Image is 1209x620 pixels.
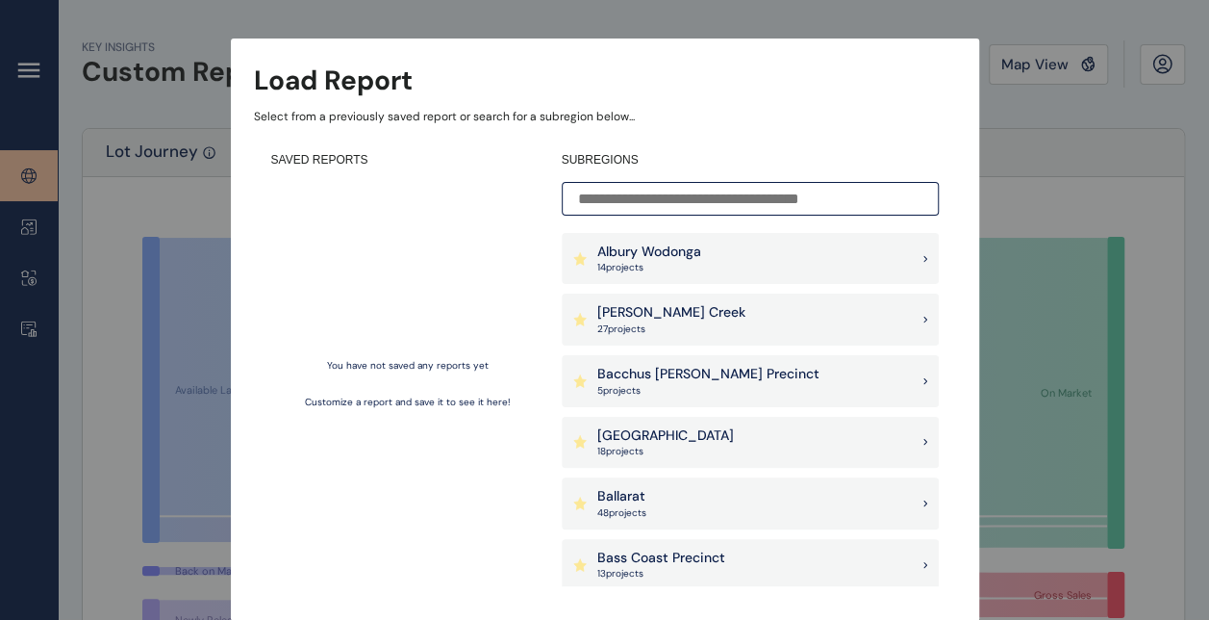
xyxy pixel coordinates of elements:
p: You have not saved any reports yet [327,359,489,373]
p: Ballarat [597,487,646,506]
p: 18 project s [597,445,734,458]
h3: Load Report [254,62,413,99]
p: 14 project s [597,261,701,274]
p: Bacchus [PERSON_NAME] Precinct [597,365,819,384]
p: Albury Wodonga [597,243,701,262]
p: Bass Coast Precinct [597,549,725,568]
h4: SUBREGIONS [562,152,939,168]
p: [PERSON_NAME] Creek [597,303,745,323]
p: 27 project s [597,323,745,336]
p: Select from a previously saved report or search for a subregion below... [254,109,956,125]
p: Customize a report and save it to see it here! [305,396,511,409]
p: 5 project s [597,384,819,398]
h4: SAVED REPORTS [271,152,544,168]
p: [GEOGRAPHIC_DATA] [597,426,734,446]
p: 13 project s [597,567,725,581]
p: 48 project s [597,506,646,520]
